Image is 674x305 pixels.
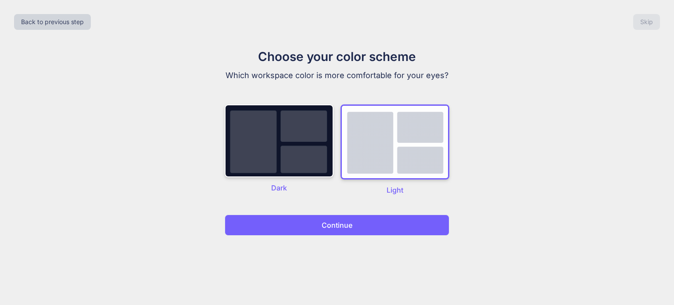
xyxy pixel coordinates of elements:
[322,220,352,230] p: Continue
[190,47,484,66] h1: Choose your color scheme
[341,185,449,195] p: Light
[225,215,449,236] button: Continue
[341,104,449,179] img: dark
[225,183,333,193] p: Dark
[190,69,484,82] p: Which workspace color is more comfortable for your eyes?
[225,104,333,177] img: dark
[14,14,91,30] button: Back to previous step
[633,14,660,30] button: Skip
